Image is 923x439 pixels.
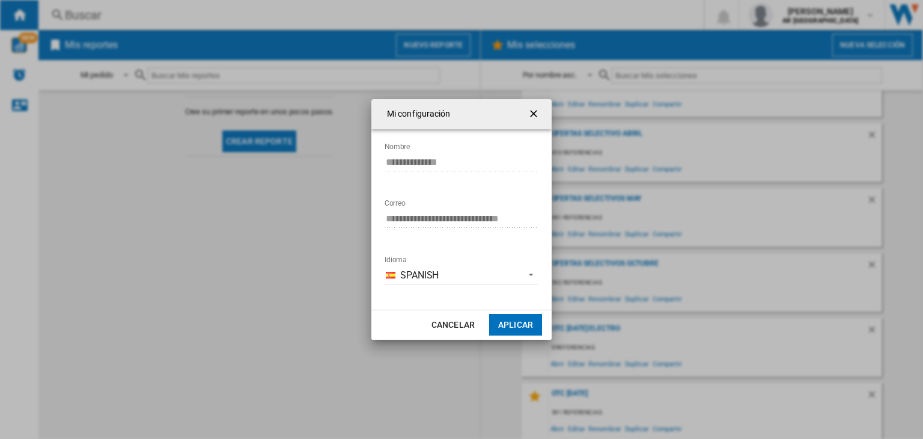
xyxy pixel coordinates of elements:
[400,269,518,282] span: Spanish
[523,102,547,126] button: getI18NText('BUTTONS.CLOSE_DIALOG')
[381,108,451,120] h4: Mi configuración
[386,272,395,278] img: es_ES.png
[528,108,542,122] ng-md-icon: getI18NText('BUTTONS.CLOSE_DIALOG')
[489,314,542,336] button: Aplicar
[427,314,480,336] button: Cancelar
[385,266,538,284] md-select: Idioma: Spanish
